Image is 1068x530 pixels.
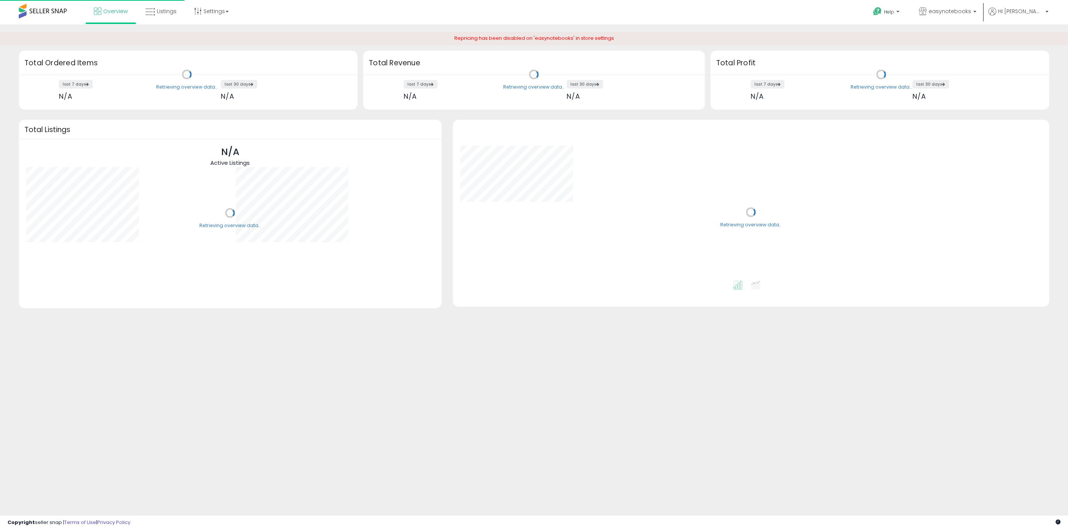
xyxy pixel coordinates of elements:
[454,35,614,42] span: Repricing has been disabled on 'easynotebooks' in store settings
[199,222,261,229] div: Retrieving overview data..
[884,9,894,15] span: Help
[851,84,912,90] div: Retrieving overview data..
[503,84,564,90] div: Retrieving overview data..
[998,8,1043,15] span: Hi [PERSON_NAME]
[157,8,176,15] span: Listings
[929,8,971,15] span: easynotebooks
[720,221,781,228] div: Retrieving overview data..
[156,84,217,90] div: Retrieving overview data..
[103,8,128,15] span: Overview
[988,8,1048,24] a: Hi [PERSON_NAME]
[867,1,907,24] a: Help
[873,7,882,16] i: Get Help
